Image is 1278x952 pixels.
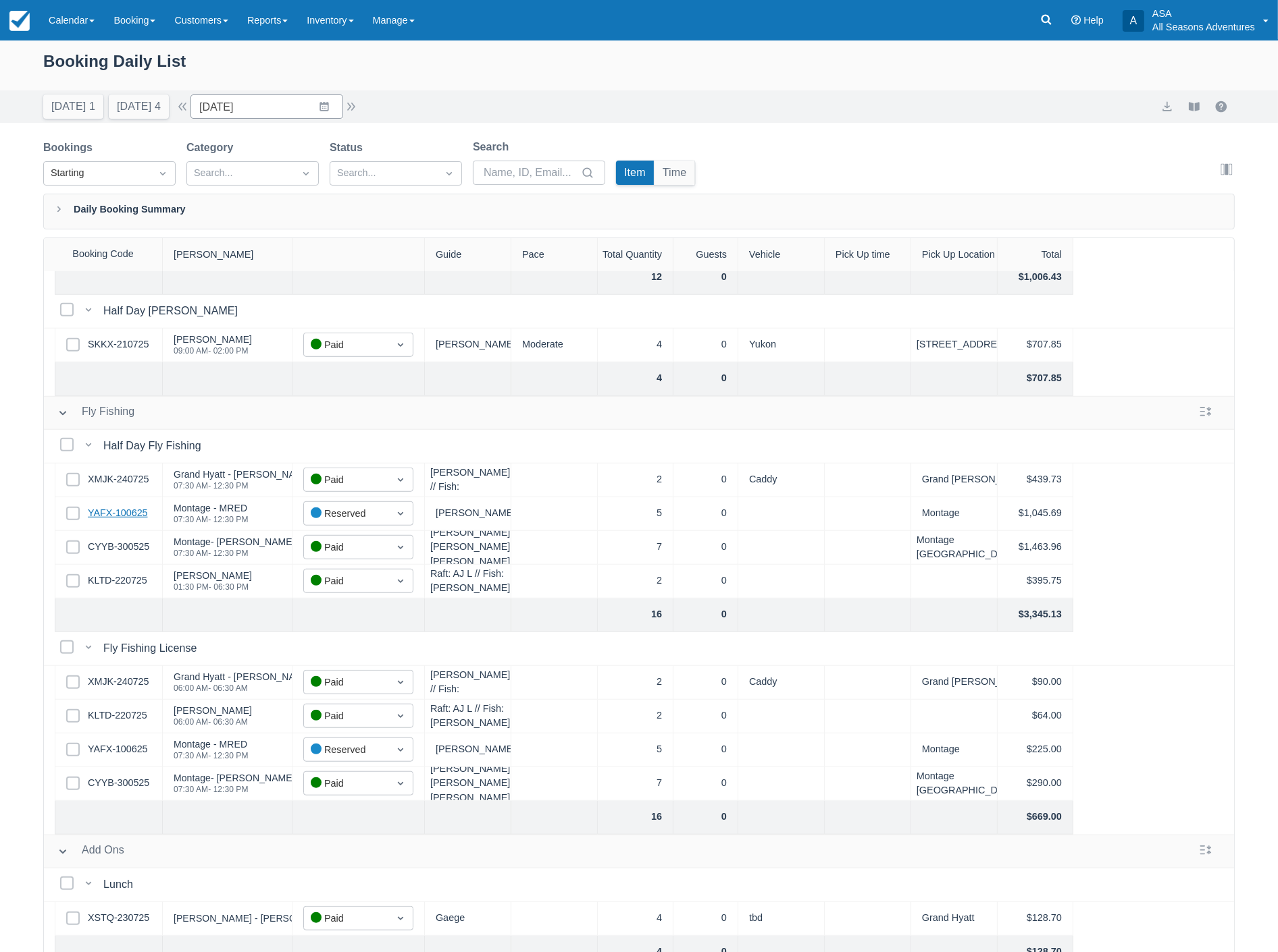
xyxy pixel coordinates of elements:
div: [PERSON_NAME] [174,335,252,344]
div: 2 [598,700,673,733]
span: Dropdown icon [394,473,407,486]
div: 0 [673,362,738,396]
label: Bookings [43,140,98,156]
div: Raft: AJ L // Fish: [PERSON_NAME] [425,700,511,733]
label: Category [186,140,238,156]
div: Gaege [425,902,511,936]
a: KLTD-220725 [88,708,147,723]
div: $669.00 [998,801,1073,835]
div: Pick Up time [825,238,911,272]
div: [PERSON_NAME] [425,497,511,531]
div: 06:00 AM - 06:30 AM [174,684,312,692]
a: KLTD-220725 [88,573,147,588]
div: Guide [425,238,511,272]
button: export [1159,99,1175,115]
span: Dropdown icon [394,574,407,588]
a: CYYB-300525 [88,540,149,555]
div: 2 [598,666,673,700]
div: Raft: AJ L // Fish: [PERSON_NAME] [425,565,511,598]
div: 7 [598,767,673,801]
div: Half Day [PERSON_NAME] [103,303,243,319]
div: Paid [311,540,382,555]
span: Dropdown icon [394,675,407,689]
button: [DATE] 1 [43,94,103,119]
div: Montage- [PERSON_NAME] [174,773,295,783]
div: 2 [598,565,673,598]
span: Dropdown icon [394,709,407,723]
div: 16 [598,598,673,632]
span: Dropdown icon [394,338,407,352]
div: Starting [51,166,144,181]
button: [DATE] 4 [109,94,169,119]
p: All Seasons Adventures [1152,20,1255,34]
label: Search [473,139,514,155]
div: $128.70 [998,902,1073,936]
div: 09:00 AM - 02:00 PM [174,347,252,355]
div: 07:30 AM - 12:30 PM [174,515,249,524]
div: Grand Hyatt - [PERSON_NAME] [174,470,312,479]
div: $439.73 [998,464,1073,497]
div: Fly Fishing License [103,640,202,656]
div: 01:30 PM - 06:30 PM [174,583,252,591]
div: Moderate [511,329,598,362]
a: XSTQ-230725 [88,911,149,926]
a: SKKX-210725 [88,337,149,352]
div: 0 [673,902,738,936]
span: Dropdown icon [394,743,407,756]
div: Montage [911,497,998,531]
div: 0 [673,531,738,565]
div: Pick Up Location [911,238,998,272]
div: 07:30 AM - 12:30 PM [174,752,249,760]
i: Help [1071,16,1081,25]
div: Montage- [PERSON_NAME] [174,537,295,547]
a: YAFX-100625 [88,506,148,521]
div: $3,345.13 [998,598,1073,632]
div: Paid [311,472,382,488]
div: [PERSON_NAME] [174,571,252,580]
div: 0 [673,700,738,733]
span: Dropdown icon [156,167,170,180]
button: Fly Fishing [52,401,140,425]
div: 16 [598,801,673,835]
div: Paid [311,337,382,353]
div: Paid [311,911,382,926]
div: Daily Booking Summary [43,194,1235,229]
div: 0 [673,666,738,700]
div: Total [998,238,1073,272]
div: 4 [598,362,673,396]
div: Yukon [738,329,825,362]
div: Raft: [PERSON_NAME] // Fish: [PERSON_NAME] [425,666,511,700]
div: Montage - MRED [174,503,249,513]
div: 07:30 AM - 12:30 PM [174,482,312,490]
button: Add Ons [52,839,130,864]
div: 07:30 AM - 12:30 PM [174,785,295,793]
span: Dropdown icon [394,912,407,925]
div: Lunch [103,876,138,893]
div: Booking Code [44,238,163,271]
div: [PERSON_NAME] [174,706,252,715]
div: Paid [311,776,382,791]
div: [PERSON_NAME] [425,329,511,362]
div: Grand Hyatt - [PERSON_NAME] [174,672,312,681]
div: 0 [673,464,738,497]
div: 0 [673,767,738,801]
span: Dropdown icon [394,540,407,554]
div: Caddy [738,464,825,497]
img: checkfront-main-nav-mini-logo.png [9,11,30,31]
div: Reserved [311,742,382,758]
div: $64.00 [998,700,1073,733]
div: Grand [PERSON_NAME] [911,666,998,700]
div: 5 [598,497,673,531]
div: Montage [GEOGRAPHIC_DATA] [911,531,998,565]
div: $395.75 [998,565,1073,598]
div: Vehicle [738,238,825,272]
div: $1,463.96 [998,531,1073,565]
div: 7 [598,531,673,565]
div: 0 [673,733,738,767]
input: Name, ID, Email... [484,161,578,185]
div: Guests [673,238,738,272]
div: 0 [673,261,738,295]
div: [PERSON_NAME], [PERSON_NAME], [PERSON_NAME] [425,767,511,801]
a: YAFX-100625 [88,742,148,757]
button: Item [616,161,654,185]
